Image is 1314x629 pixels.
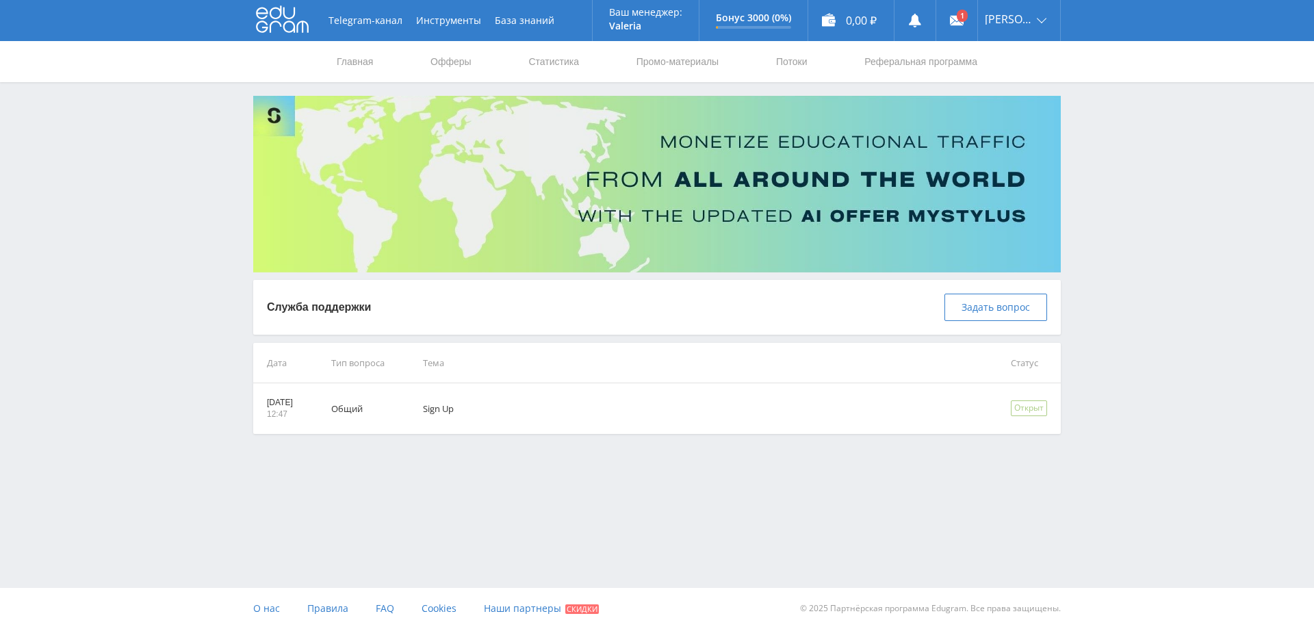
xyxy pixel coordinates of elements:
[635,41,720,82] a: Промо-материалы
[404,343,992,383] td: Тема
[863,41,979,82] a: Реферальная программа
[267,409,293,420] p: 12:47
[267,300,371,315] p: Служба поддержки
[267,397,293,409] p: [DATE]
[376,602,394,615] span: FAQ
[609,21,682,31] p: Valeria
[312,343,404,383] td: Тип вопроса
[253,96,1061,272] img: Banner
[253,588,280,629] a: О нас
[404,383,992,434] td: Sign Up
[609,7,682,18] p: Ваш менеджер:
[422,588,456,629] a: Cookies
[962,302,1030,313] span: Задать вопрос
[664,588,1061,629] div: © 2025 Партнёрская программа Edugram. Все права защищены.
[484,602,561,615] span: Наши партнеры
[716,12,791,23] p: Бонус 3000 (0%)
[985,14,1033,25] span: [PERSON_NAME]
[565,604,599,614] span: Скидки
[775,41,809,82] a: Потоки
[944,294,1047,321] button: Задать вопрос
[422,602,456,615] span: Cookies
[484,588,599,629] a: Наши партнеры Скидки
[253,602,280,615] span: О нас
[253,343,312,383] td: Дата
[307,588,348,629] a: Правила
[312,383,404,434] td: Общий
[992,343,1061,383] td: Статус
[335,41,374,82] a: Главная
[376,588,394,629] a: FAQ
[307,602,348,615] span: Правила
[429,41,473,82] a: Офферы
[1011,400,1047,416] div: Открыт
[527,41,580,82] a: Статистика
